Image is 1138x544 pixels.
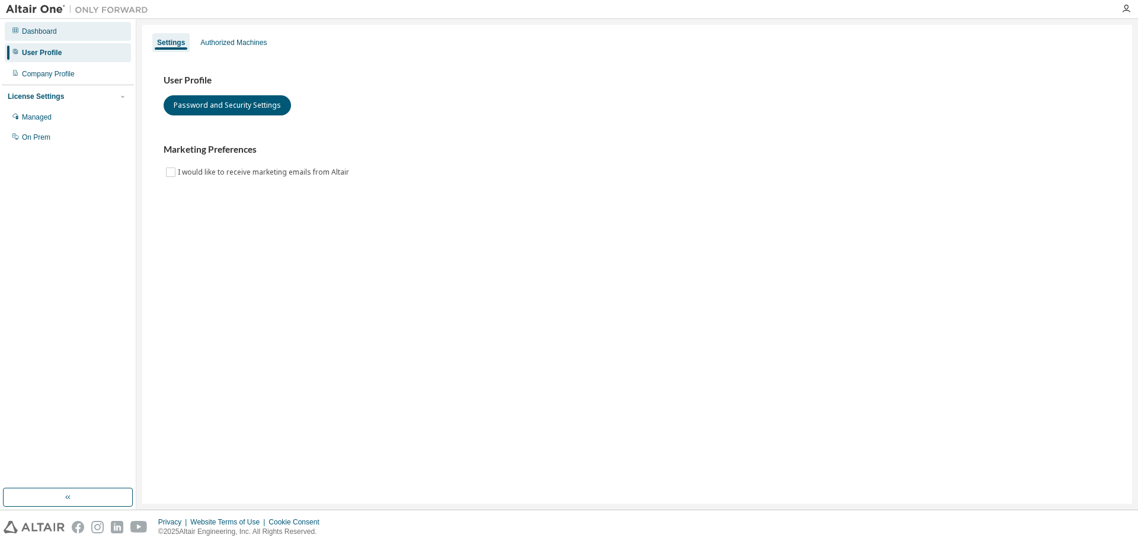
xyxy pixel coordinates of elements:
p: © 2025 Altair Engineering, Inc. All Rights Reserved. [158,527,327,537]
div: Managed [22,112,52,122]
label: I would like to receive marketing emails from Altair [178,165,351,179]
div: User Profile [22,48,62,57]
div: Authorized Machines [200,38,267,47]
div: Website Terms of Use [190,517,268,527]
img: youtube.svg [130,521,148,533]
div: On Prem [22,133,50,142]
div: Privacy [158,517,190,527]
div: License Settings [8,92,64,101]
button: Password and Security Settings [164,95,291,115]
div: Settings [157,38,185,47]
h3: User Profile [164,75,1111,86]
img: Altair One [6,4,154,15]
img: instagram.svg [91,521,104,533]
img: linkedin.svg [111,521,123,533]
div: Company Profile [22,69,75,79]
div: Dashboard [22,27,57,36]
img: facebook.svg [72,521,84,533]
h3: Marketing Preferences [164,144,1111,156]
div: Cookie Consent [268,517,326,527]
img: altair_logo.svg [4,521,65,533]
